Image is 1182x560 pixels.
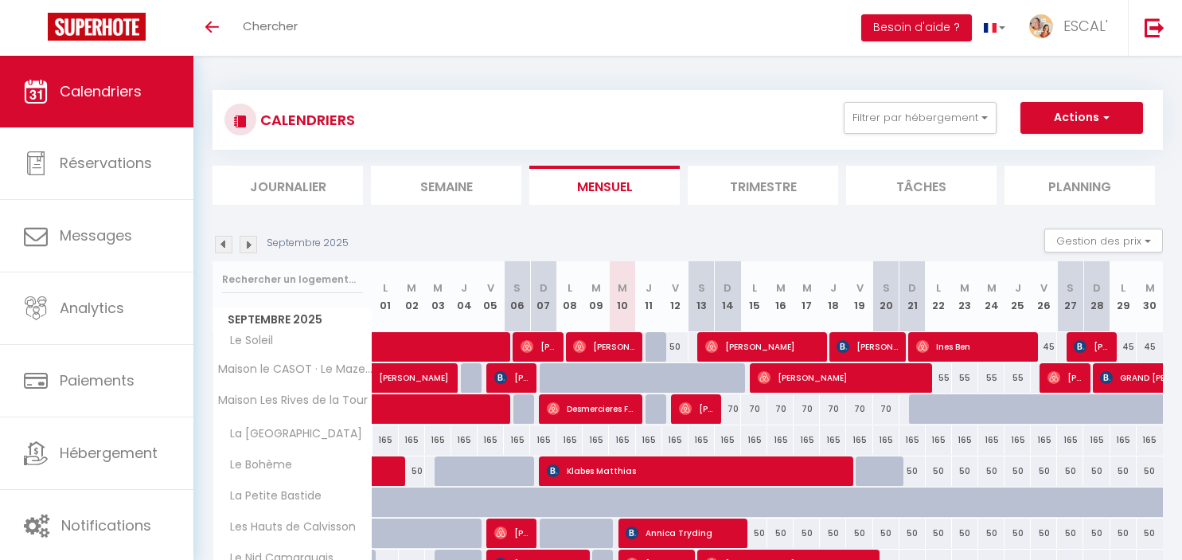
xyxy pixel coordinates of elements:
abbr: D [1093,280,1101,296]
button: Gestion des prix [1044,229,1163,253]
div: 165 [767,425,794,455]
span: [PERSON_NAME] [521,331,556,362]
div: 165 [1005,425,1031,455]
p: Septembre 2025 [267,236,349,251]
span: Ines Ben [916,331,1030,362]
abbr: M [960,280,969,296]
th: 15 [741,261,767,332]
span: Paiements [60,370,135,390]
div: 165 [1137,425,1163,455]
span: La Petite Bastide [216,488,326,505]
div: 165 [504,425,530,455]
span: Le Bohème [216,456,296,474]
abbr: M [407,280,416,296]
th: 13 [689,261,715,332]
div: 50 [952,456,978,486]
th: 25 [1005,261,1031,332]
abbr: V [856,280,864,296]
div: 70 [820,394,846,424]
span: La [GEOGRAPHIC_DATA] [216,425,366,443]
th: 02 [399,261,425,332]
th: 26 [1031,261,1057,332]
div: 50 [1110,519,1137,548]
div: 165 [978,425,1005,455]
div: 165 [689,425,715,455]
div: 165 [1083,425,1110,455]
abbr: M [591,280,601,296]
div: 45 [1110,332,1137,362]
div: 50 [899,519,926,548]
div: 50 [846,519,872,548]
abbr: S [883,280,890,296]
abbr: L [1121,280,1125,296]
div: 50 [1137,519,1163,548]
div: 165 [715,425,741,455]
div: 165 [583,425,609,455]
div: 50 [1057,456,1083,486]
button: Besoin d'aide ? [861,14,972,41]
div: 50 [1137,456,1163,486]
abbr: D [540,280,548,296]
th: 18 [820,261,846,332]
div: 45 [1137,332,1163,362]
span: [PERSON_NAME] [758,362,924,393]
img: ... [1029,14,1053,38]
abbr: L [752,280,757,296]
div: 165 [399,425,425,455]
th: 12 [662,261,689,332]
div: 55 [1005,363,1031,393]
li: Mensuel [529,166,680,205]
div: 165 [794,425,820,455]
abbr: J [646,280,652,296]
th: 20 [873,261,899,332]
div: 50 [1005,519,1031,548]
div: 165 [926,425,952,455]
input: Rechercher un logement... [222,265,363,294]
span: Réservations [60,153,152,173]
div: 70 [846,394,872,424]
div: 165 [1031,425,1057,455]
div: 165 [662,425,689,455]
span: [PERSON_NAME] [1074,331,1109,362]
li: Journalier [213,166,363,205]
span: Les Hauts de Calvisson [216,519,360,536]
div: 165 [899,425,926,455]
span: [PERSON_NAME] [379,354,489,385]
th: 29 [1110,261,1137,332]
th: 30 [1137,261,1163,332]
span: Annica Tryding [626,518,739,548]
abbr: L [383,280,388,296]
th: 06 [504,261,530,332]
div: 165 [373,425,399,455]
span: Notifications [61,515,151,535]
abbr: L [936,280,941,296]
abbr: J [461,280,467,296]
span: Calendriers [60,81,142,101]
span: [PERSON_NAME] [837,331,898,362]
span: [PERSON_NAME] [494,518,529,548]
div: 165 [820,425,846,455]
abbr: M [618,280,627,296]
abbr: V [487,280,494,296]
th: 22 [926,261,952,332]
a: [PERSON_NAME] [373,363,399,394]
div: 70 [767,394,794,424]
abbr: M [802,280,812,296]
abbr: J [830,280,837,296]
th: 24 [978,261,1005,332]
div: 165 [609,425,635,455]
div: 50 [1057,519,1083,548]
div: 165 [846,425,872,455]
div: 50 [741,519,767,548]
th: 09 [583,261,609,332]
div: 55 [978,363,1005,393]
div: 165 [451,425,478,455]
th: 28 [1083,261,1110,332]
span: Maison Les Rives de la Tour [216,394,368,406]
div: 70 [873,394,899,424]
abbr: S [698,280,705,296]
span: [PERSON_NAME] [1047,362,1083,393]
th: 19 [846,261,872,332]
span: [PERSON_NAME] [494,362,529,393]
abbr: S [513,280,521,296]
